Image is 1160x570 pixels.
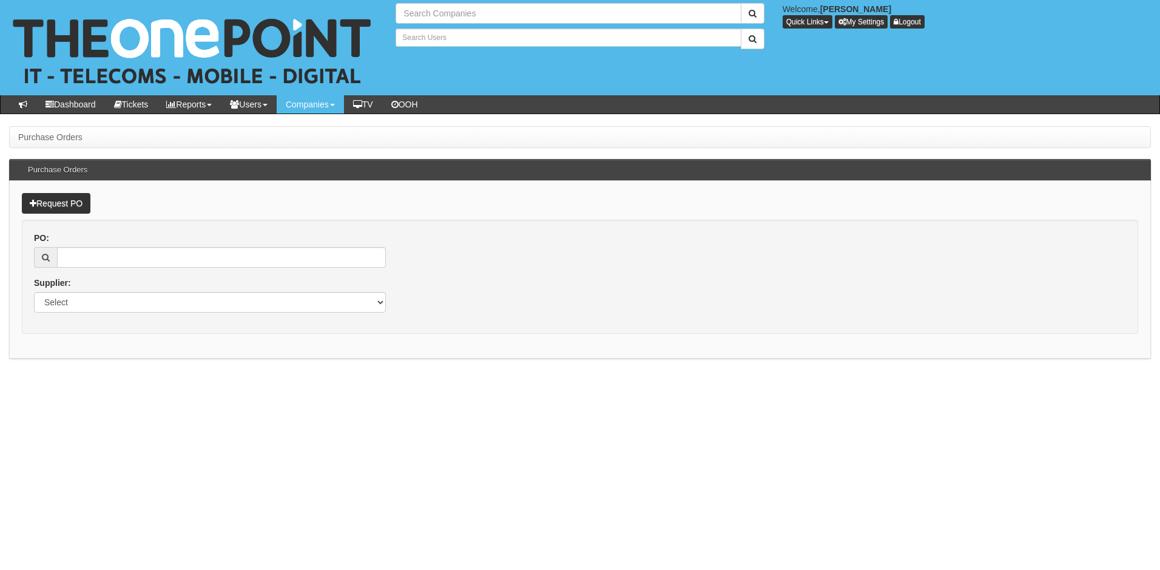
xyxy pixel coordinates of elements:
[221,95,277,114] a: Users
[105,95,158,114] a: Tickets
[157,95,221,114] a: Reports
[783,15,832,29] button: Quick Links
[774,3,1160,29] div: Welcome,
[34,277,71,289] label: Supplier:
[36,95,105,114] a: Dashboard
[382,95,427,114] a: OOH
[22,193,90,214] a: Request PO
[18,131,83,143] li: Purchase Orders
[277,95,344,114] a: Companies
[890,15,925,29] a: Logout
[820,4,891,14] b: [PERSON_NAME]
[22,160,93,180] h3: Purchase Orders
[34,232,49,244] label: PO:
[835,15,888,29] a: My Settings
[396,3,741,24] input: Search Companies
[344,95,382,114] a: TV
[396,29,741,47] input: Search Users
